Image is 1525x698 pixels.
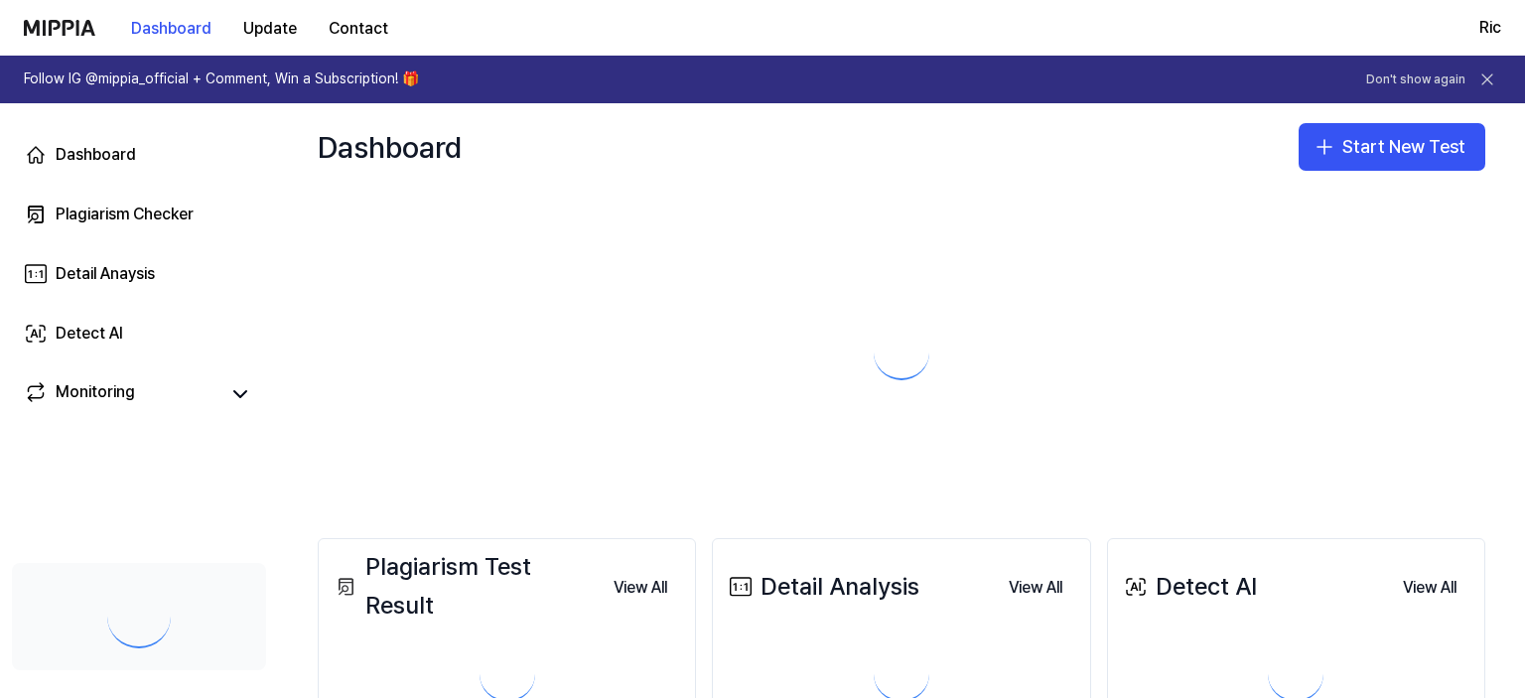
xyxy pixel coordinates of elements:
div: Detail Analysis [725,568,919,606]
button: View All [1387,568,1472,608]
a: View All [598,566,683,608]
button: View All [993,568,1078,608]
a: Plagiarism Checker [12,191,266,238]
div: Plagiarism Test Result [331,548,598,625]
button: Don't show again [1366,71,1465,88]
button: Contact [313,9,404,49]
div: Detect AI [1120,568,1257,606]
button: Update [227,9,313,49]
button: View All [598,568,683,608]
button: Dashboard [115,9,227,49]
a: Monitoring [24,380,218,408]
a: View All [993,566,1078,608]
a: Detail Anaysis [12,250,266,298]
div: Detail Anaysis [56,262,155,286]
div: Dashboard [318,123,462,171]
div: Plagiarism Checker [56,203,194,226]
a: View All [1387,566,1472,608]
a: Update [227,1,313,56]
button: Ric [1479,16,1501,40]
div: Detect AI [56,322,123,346]
a: Dashboard [12,131,266,179]
h1: Follow IG @mippia_official + Comment, Win a Subscription! 🎁 [24,70,419,89]
div: Dashboard [56,143,136,167]
div: Monitoring [56,380,135,408]
a: Detect AI [12,310,266,357]
button: Start New Test [1299,123,1485,171]
img: logo [24,20,95,36]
